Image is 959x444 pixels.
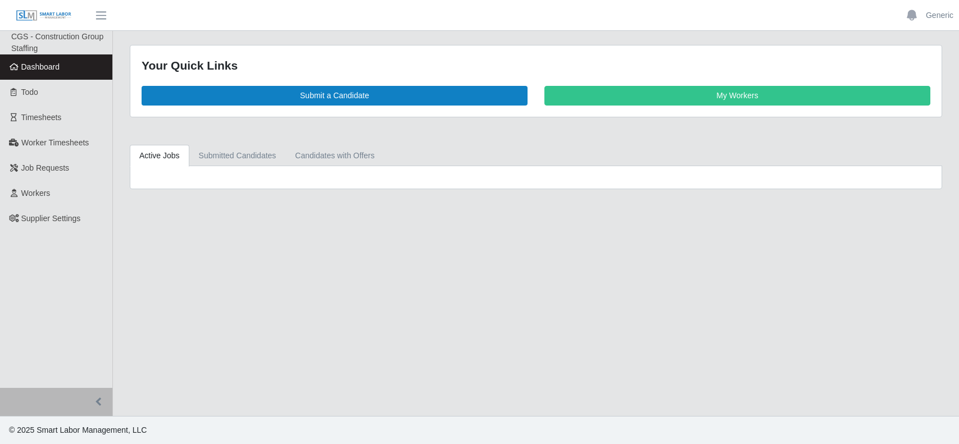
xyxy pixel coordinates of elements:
a: Submit a Candidate [142,86,528,106]
a: Candidates with Offers [285,145,384,167]
span: Job Requests [21,163,70,172]
span: CGS - Construction Group Staffing [11,32,103,53]
a: Generic [926,10,953,21]
span: Workers [21,189,51,198]
a: My Workers [544,86,930,106]
span: Worker Timesheets [21,138,89,147]
span: Timesheets [21,113,62,122]
span: Todo [21,88,38,97]
a: Active Jobs [130,145,189,167]
span: Dashboard [21,62,60,71]
span: © 2025 Smart Labor Management, LLC [9,425,147,434]
img: SLM Logo [16,10,72,22]
span: Supplier Settings [21,214,81,223]
div: Your Quick Links [142,57,930,75]
a: Submitted Candidates [189,145,286,167]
